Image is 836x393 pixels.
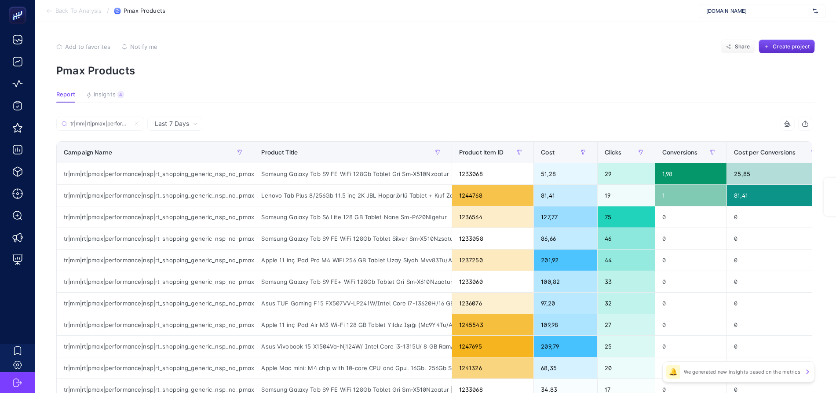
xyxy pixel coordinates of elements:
div: 1 [655,185,727,206]
div: 97,20 [534,293,597,314]
div: 25 [598,336,655,357]
span: / [107,7,109,14]
div: 68,35 [534,357,597,378]
div: 86,66 [534,228,597,249]
div: 1233058 [452,228,534,249]
div: tr|mm|rt|pmax|performance|nsp|rt_shopping_generic_nsp_na_pmax-it|na|d2c|AOP|OSB0002ISZ [57,314,254,335]
div: 81,41 [534,185,597,206]
div: Apple 11 inç iPad Pro M4 WiFi 256 GB Tablet Uzay Siyah Mvv83Tu/A [254,250,451,271]
div: 75 [598,206,655,228]
div: 44 [598,250,655,271]
div: Asus TUF Gaming F15 FX507VV-LP241W/Intel Core i7-13620H/16 GB Ram/512Gb SSD/RTX4060/15.6''/Win 11... [254,293,451,314]
div: 1244768 [452,185,534,206]
span: Create project [773,43,810,50]
div: tr|mm|rt|pmax|performance|nsp|rt_shopping_generic_nsp_na_pmax-it|na|d2c|AOP|OSB0002ISZ [57,206,254,228]
span: [DOMAIN_NAME] [706,7,809,15]
button: Create project [759,40,815,54]
div: tr|mm|rt|pmax|performance|nsp|rt_shopping_generic_nsp_na_pmax-it|na|d2c|AOP|OSB0002ISZ [57,185,254,206]
div: 201,92 [534,250,597,271]
div: Asus Vivobook 15 X1504Va-Nj124W/ Intel Core i3-1315U/ 8 GB Ram/ 512 Ssd/ 15.6"/ W11 Laptop [254,336,451,357]
div: Apple 11 inç iPad Air M3 Wi-Fi 128 GB Tablet Yıldız Işığı (Mc9Y4Tu/A) [254,314,451,335]
p: Pmax Products [56,64,815,77]
div: 19 [598,185,655,206]
div: 1241326 [452,357,534,378]
span: Clicks [605,149,622,156]
span: Conversions [662,149,698,156]
div: 25,85 [727,163,828,184]
div: 0 [727,228,828,249]
button: Share [721,40,755,54]
div: 1233060 [452,271,534,292]
div: 109,98 [534,314,597,335]
div: tr|mm|rt|pmax|performance|nsp|rt_shopping_generic_nsp_na_pmax-it|na|d2c|AOP|OSB0002ISZ [57,163,254,184]
div: 0 [655,271,727,292]
div: 20 [598,357,655,378]
p: We generated new insights based on the metrics [684,368,800,375]
div: 0 [655,250,727,271]
div: 1237250 [452,250,534,271]
div: 0 [727,336,828,357]
div: 46 [598,228,655,249]
div: 0 [727,314,828,335]
div: tr|mm|rt|pmax|performance|nsp|rt_shopping_generic_nsp_na_pmax-it|na|d2c|AOP|OSB0002ISZ [57,250,254,271]
div: 27 [598,314,655,335]
span: Product Title [261,149,298,156]
input: Search [70,121,130,127]
button: Add to favorites [56,43,110,50]
div: 81,41 [727,185,828,206]
div: 0 [727,206,828,228]
div: tr|mm|rt|pmax|performance|nsp|rt_shopping_generic_nsp_na_pmax-it|na|d2c|AOP|OSB0002ISZ [57,271,254,292]
span: Insights [94,91,116,98]
img: svg%3e [813,7,818,15]
div: Samsung Galaxy Tab S9 FE WiFi 128Gb Tablet Gri Sm-X510Nzaatur [254,163,451,184]
div: tr|mm|rt|pmax|performance|nsp|rt_shopping_generic_nsp_na_pmax-it|na|d2c|AOP|OSB0002ISZ [57,357,254,378]
div: Samsung Galaxy Tab S6 Lite 128 GB Tablet Nane Sm-P620Nlgetur [254,206,451,228]
span: Report [56,91,75,98]
div: tr|mm|rt|pmax|performance|nsp|rt_shopping_generic_nsp_na_pmax-it|na|d2c|AOP|OSB0002ISZ [57,228,254,249]
div: 0 [727,293,828,314]
div: 100,82 [534,271,597,292]
span: Share [735,43,750,50]
div: 29 [598,163,655,184]
div: 🔔 [666,365,680,379]
button: Notify me [121,43,157,50]
div: Samsung Galaxy Tab S9 FE WiFi 128Gb Tablet Silver Sm-X510Nzsatur [254,228,451,249]
div: tr|mm|rt|pmax|performance|nsp|rt_shopping_generic_nsp_na_pmax-it|na|d2c|AOP|OSB0002ISZ [57,293,254,314]
span: Campaign Name [64,149,112,156]
div: 0 [727,357,828,378]
span: Add to favorites [65,43,110,50]
span: Notify me [130,43,157,50]
span: Cost per Conversions [734,149,796,156]
span: Product Item ID [459,149,504,156]
div: 0 [655,357,727,378]
div: 32 [598,293,655,314]
div: 1236076 [452,293,534,314]
span: Pmax Products [124,7,165,15]
div: Apple Mac mini: M4 chip with 10‐core CPU and Gpu. 16Gb. 256Gb SSD [254,357,451,378]
div: 1233068 [452,163,534,184]
div: 4 [117,91,124,98]
div: 127,77 [534,206,597,228]
div: tr|mm|rt|pmax|performance|nsp|rt_shopping_generic_nsp_na_pmax-it|na|d2c|AOP|OSB0002ISZ [57,336,254,357]
div: 0 [655,228,727,249]
div: 0 [655,293,727,314]
div: 0 [655,314,727,335]
div: 1247695 [452,336,534,357]
div: 0 [727,250,828,271]
div: 1236564 [452,206,534,228]
div: 1245543 [452,314,534,335]
span: Cost [541,149,555,156]
div: Lenovo Tab Plus 8/256Gb 11.5 inç 2K JBL Hoparlörlü Tablet + Kılıf Zadx0152Tr [254,185,451,206]
span: Last 7 Days [155,119,189,128]
div: 0 [655,336,727,357]
div: 209,79 [534,336,597,357]
div: 0 [727,271,828,292]
div: 33 [598,271,655,292]
div: 1,98 [655,163,727,184]
div: Samsung Galaxy Tab S9 FE+ WiFi 128Gb Tablet Gri Sm-X610Nzaatur [254,271,451,292]
div: 0 [655,206,727,228]
div: 51,28 [534,163,597,184]
span: Back To Analysis [55,7,102,15]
